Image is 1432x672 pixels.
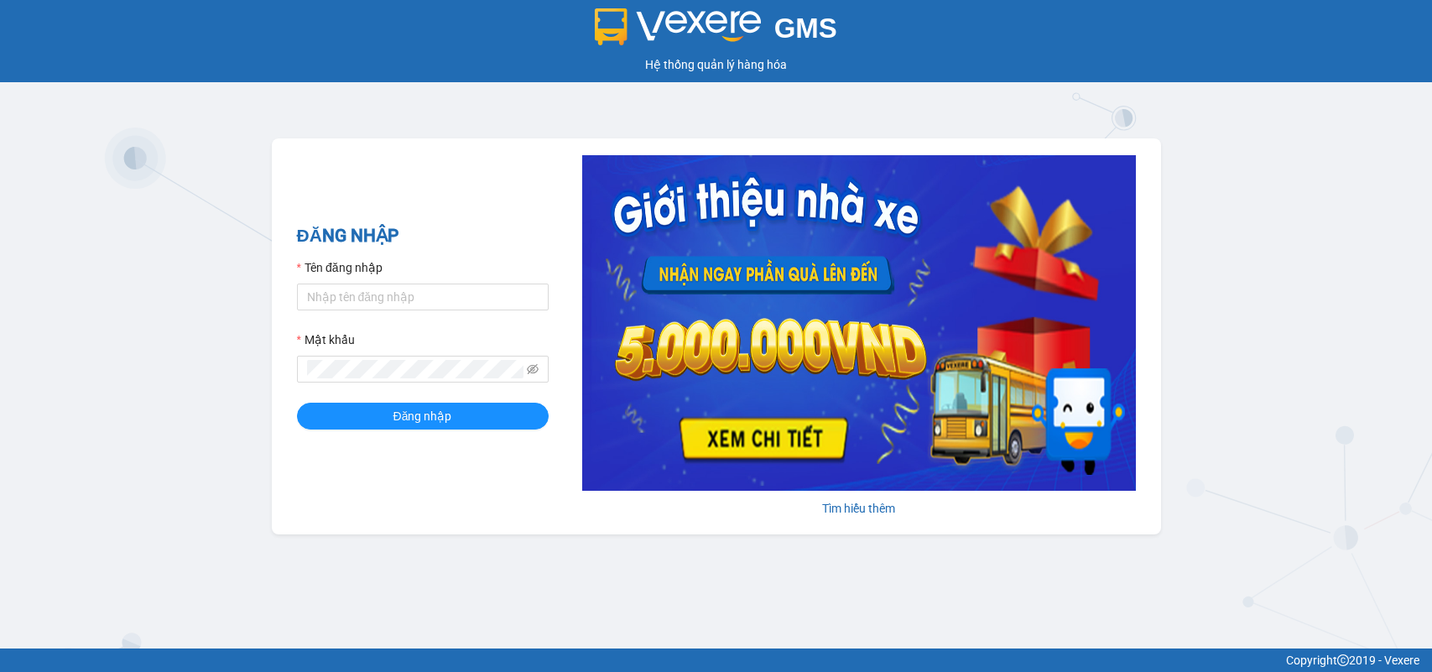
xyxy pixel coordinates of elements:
span: eye-invisible [527,363,539,375]
a: GMS [595,25,837,39]
div: Hệ thống quản lý hàng hóa [4,55,1428,74]
input: Tên đăng nhập [297,284,549,310]
span: GMS [774,13,837,44]
label: Tên đăng nhập [297,258,383,277]
img: logo 2 [595,8,761,45]
div: Copyright 2019 - Vexere [13,651,1419,669]
label: Mật khẩu [297,331,355,349]
span: copyright [1337,654,1349,666]
button: Đăng nhập [297,403,549,430]
h2: ĐĂNG NHẬP [297,222,549,250]
input: Mật khẩu [307,360,523,378]
span: Đăng nhập [393,407,452,425]
div: Tìm hiểu thêm [582,499,1136,518]
img: banner-0 [582,155,1136,491]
